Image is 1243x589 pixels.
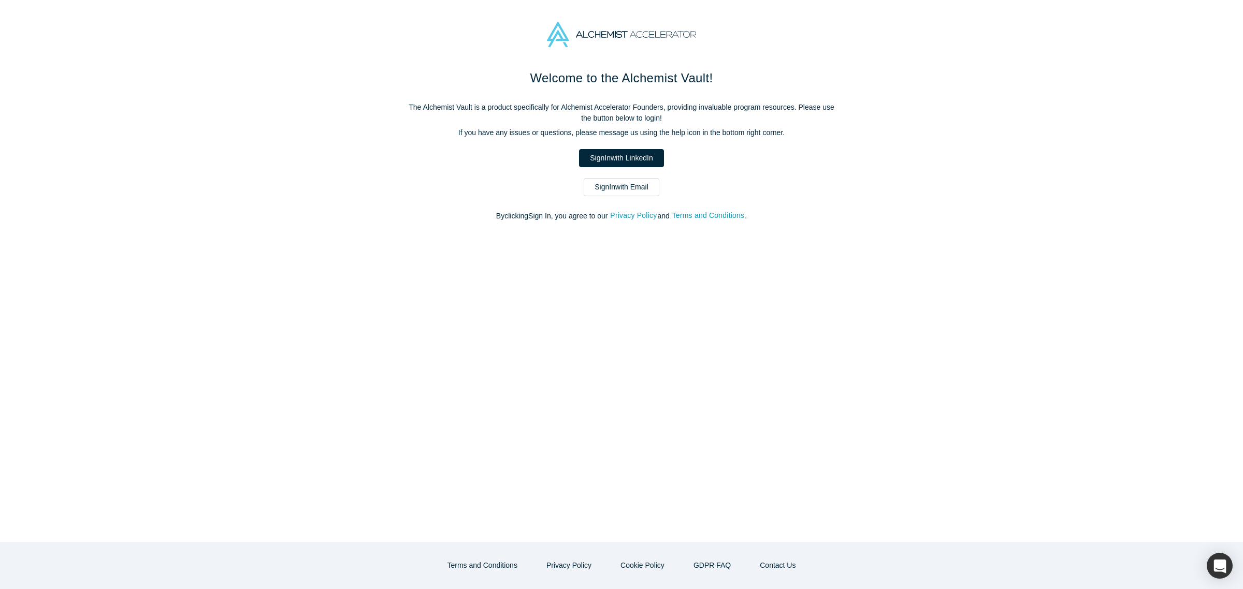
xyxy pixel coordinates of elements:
[610,556,675,575] button: Cookie Policy
[672,210,745,222] button: Terms and Conditions
[404,211,839,222] p: By clicking Sign In , you agree to our and .
[610,210,657,222] button: Privacy Policy
[547,22,696,47] img: Alchemist Accelerator Logo
[404,102,839,124] p: The Alchemist Vault is a product specifically for Alchemist Accelerator Founders, providing inval...
[437,556,528,575] button: Terms and Conditions
[536,556,602,575] button: Privacy Policy
[584,178,659,196] a: SignInwith Email
[404,127,839,138] p: If you have any issues or questions, please message us using the help icon in the bottom right co...
[749,556,806,575] button: Contact Us
[579,149,663,167] a: SignInwith LinkedIn
[404,69,839,87] h1: Welcome to the Alchemist Vault!
[683,556,742,575] a: GDPR FAQ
